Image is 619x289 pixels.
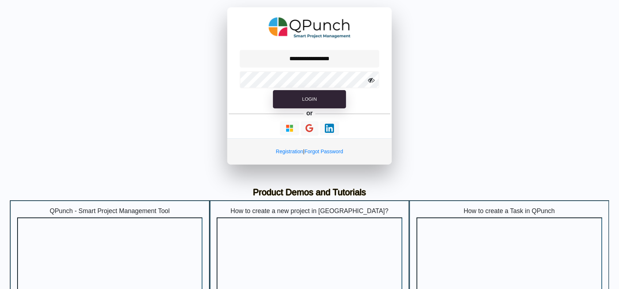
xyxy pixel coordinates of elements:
[304,149,343,154] a: Forgot Password
[325,124,334,133] img: Loading...
[17,207,203,215] h5: QPunch - Smart Project Management Tool
[269,15,351,41] img: QPunch
[302,96,317,102] span: Login
[285,124,294,133] img: Loading...
[227,138,392,165] div: |
[301,121,319,136] button: Continue With Google
[15,187,604,198] h3: Product Demos and Tutorials
[280,121,299,135] button: Continue With Microsoft Azure
[417,207,602,215] h5: How to create a Task in QPunch
[217,207,402,215] h5: How to create a new project in [GEOGRAPHIC_DATA]?
[305,108,314,119] h5: or
[276,149,303,154] a: Registration
[320,121,339,135] button: Continue With LinkedIn
[273,90,346,108] button: Login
